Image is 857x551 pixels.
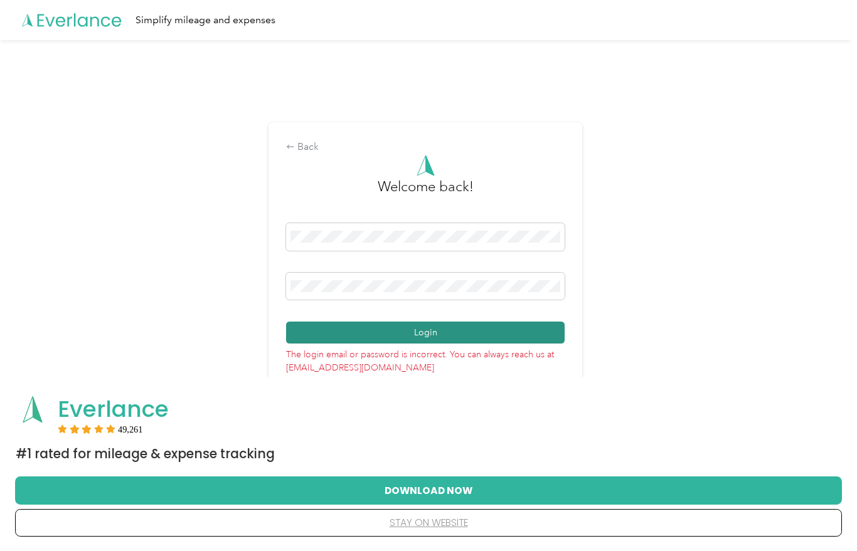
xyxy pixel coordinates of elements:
[35,477,822,503] button: Download Now
[286,140,565,155] div: Back
[58,424,143,433] div: Rating:5 stars
[136,13,275,28] div: Simplify mileage and expenses
[16,445,275,463] span: #1 Rated for Mileage & Expense Tracking
[35,510,822,536] button: stay on website
[58,393,169,425] span: Everlance
[286,344,565,374] p: The login email or password is incorrect. You can always reach us at [EMAIL_ADDRESS][DOMAIN_NAME]
[378,176,474,210] h3: greeting
[118,426,143,433] span: User reviews count
[16,392,50,426] img: App logo
[286,322,565,344] button: Login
